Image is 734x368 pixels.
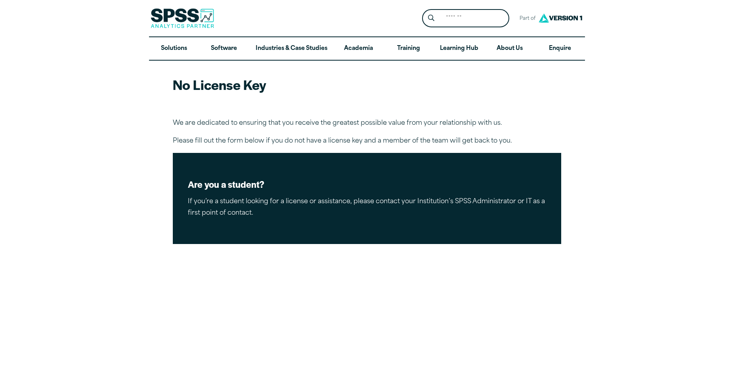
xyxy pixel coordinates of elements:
a: Solutions [149,37,199,60]
span: Part of [516,13,537,25]
svg: Search magnifying glass icon [428,15,434,21]
h2: Are you a student? [188,178,546,190]
p: If you’re a student looking for a license or assistance, please contact your Institution’s SPSS A... [188,196,546,219]
a: About Us [485,37,535,60]
a: Training [384,37,434,60]
nav: Desktop version of site main menu [149,37,585,60]
p: Please fill out the form below if you do not have a license key and a member of the team will get... [173,135,561,147]
img: SPSS Analytics Partner [151,8,214,28]
img: Version1 Logo [537,11,584,25]
a: Enquire [535,37,585,60]
button: Search magnifying glass icon [424,11,439,26]
a: Software [199,37,249,60]
h2: No License Key [173,76,561,93]
a: Learning Hub [434,37,485,60]
a: Industries & Case Studies [249,37,334,60]
p: We are dedicated to ensuring that you receive the greatest possible value from your relationship ... [173,118,561,129]
a: Academia [334,37,384,60]
form: Site Header Search Form [422,9,509,28]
